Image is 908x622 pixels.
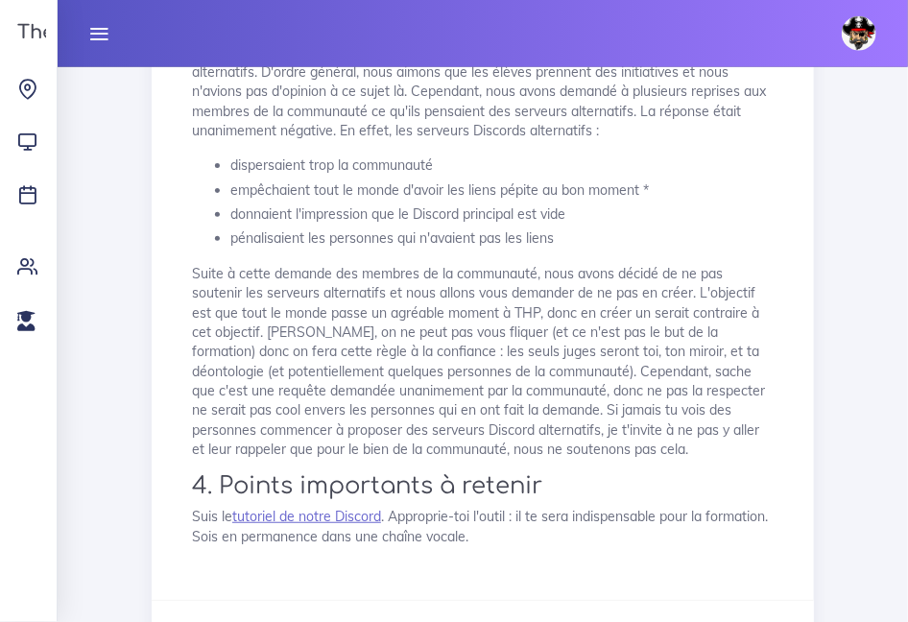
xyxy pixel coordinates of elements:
a: avatar [833,6,891,61]
li: dispersaient trop la communauté [230,154,774,178]
img: avatar [842,16,876,51]
p: Suite à cette demande des membres de la communauté, nous avons décidé de ne pas soutenir les serv... [192,264,774,459]
h2: 4. Points importants à retenir [192,472,774,500]
li: empêchaient tout le monde d'avoir les liens pépite au bon moment * [230,179,774,203]
p: Lors des précédentes sessions, quelques personnes inspirées ont créé des serveurs Discord alterna... [192,43,774,140]
li: donnaient l'impression que le Discord principal est vide [230,203,774,227]
a: tutoriel de notre Discord [232,508,381,525]
li: pénalisaient les personnes qui n'avaient pas les liens [230,227,774,251]
h3: The Hacking Project [12,22,215,43]
p: Suis le . Approprie-toi l'outil : il te sera indispensable pour la formation. Sois en permanence ... [192,507,774,546]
